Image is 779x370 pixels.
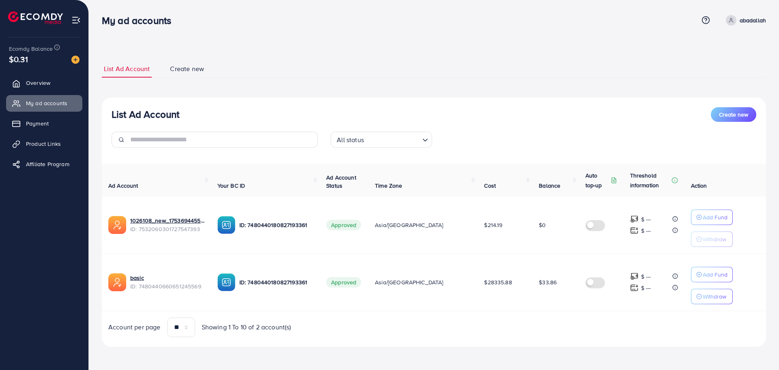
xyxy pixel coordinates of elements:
span: Approved [326,277,361,288]
span: My ad accounts [26,99,67,107]
img: ic-ba-acc.ded83a64.svg [217,273,235,291]
span: Affiliate Program [26,160,69,168]
span: Payment [26,119,49,128]
span: ID: 7480440660651245569 [130,282,204,290]
a: 1026108_new_1753694455989 [130,216,204,225]
span: $28335.88 [484,278,512,286]
a: My ad accounts [6,95,82,111]
img: top-up amount [630,226,639,235]
p: Withdraw [703,292,726,301]
img: menu [71,15,81,25]
h3: My ad accounts [102,15,178,26]
span: Ad Account Status [326,173,356,190]
span: $0 [539,221,546,229]
button: Add Fund [691,210,733,225]
span: Create new [170,64,204,74]
p: Add Fund [703,212,727,222]
span: ID: 7532060301727547393 [130,225,204,233]
iframe: Chat [745,333,773,364]
span: Approved [326,220,361,230]
span: Showing 1 To 10 of 2 account(s) [202,322,291,332]
button: Withdraw [691,289,733,304]
div: <span class='underline'> basic</span></br>7480440660651245569 [130,274,204,290]
span: Product Links [26,140,61,148]
div: Search for option [331,132,432,148]
p: ID: 7480440180827193361 [239,220,314,230]
div: <span class='underline'>1026108_new_1753694455989</span></br>7532060301727547393 [130,216,204,233]
p: abadallah [740,15,766,25]
img: image [71,56,80,64]
p: ID: 7480440180827193361 [239,277,314,287]
a: Payment [6,115,82,132]
button: Withdraw [691,232,733,247]
input: Search for option [366,132,419,146]
p: Auto top-up [585,171,609,190]
img: ic-ads-acc.e4c84228.svg [108,273,126,291]
span: Time Zone [375,182,402,190]
img: top-up amount [630,283,639,292]
p: $ --- [641,272,651,281]
span: Balance [539,182,560,190]
span: Ad Account [108,182,138,190]
span: All status [335,134,366,146]
p: $ --- [641,214,651,224]
p: Threshold information [630,171,670,190]
span: $0.31 [9,53,28,65]
span: List Ad Account [104,64,150,74]
a: Product Links [6,136,82,152]
img: logo [8,11,63,24]
img: ic-ba-acc.ded83a64.svg [217,216,235,234]
span: Your BC ID [217,182,245,190]
span: Asia/[GEOGRAPHIC_DATA] [375,278,443,286]
span: Action [691,182,707,190]
p: $ --- [641,226,651,236]
p: Withdraw [703,234,726,244]
span: Cost [484,182,496,190]
span: Create new [719,110,748,119]
span: Ecomdy Balance [9,45,53,53]
img: top-up amount [630,215,639,223]
span: $214.19 [484,221,502,229]
button: Create new [711,107,756,122]
span: $33.86 [539,278,557,286]
a: Affiliate Program [6,156,82,172]
span: Asia/[GEOGRAPHIC_DATA] [375,221,443,229]
p: Add Fund [703,270,727,279]
button: Add Fund [691,267,733,282]
h3: List Ad Account [112,108,179,120]
p: $ --- [641,283,651,293]
span: Account per page [108,322,161,332]
a: abadallah [723,15,766,26]
img: ic-ads-acc.e4c84228.svg [108,216,126,234]
img: top-up amount [630,272,639,281]
a: basic [130,274,144,282]
span: Overview [26,79,50,87]
a: Overview [6,75,82,91]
